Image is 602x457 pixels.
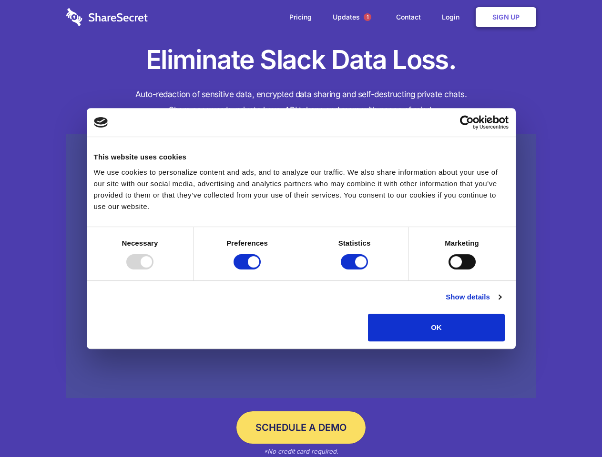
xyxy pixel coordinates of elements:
strong: Marketing [445,239,479,247]
img: logo-wordmark-white-trans-d4663122ce5f474addd5e946df7df03e33cb6a1c49d2221995e7729f52c070b2.svg [66,8,148,26]
em: *No credit card required. [264,447,338,455]
h1: Eliminate Slack Data Loss. [66,43,536,77]
button: OK [368,314,505,341]
strong: Statistics [338,239,371,247]
a: Contact [387,2,430,32]
div: We use cookies to personalize content and ads, and to analyze our traffic. We also share informat... [94,167,509,212]
a: Schedule a Demo [236,411,366,444]
h4: Auto-redaction of sensitive data, encrypted data sharing and self-destructing private chats. Shar... [66,87,536,118]
strong: Preferences [226,239,268,247]
div: This website uses cookies [94,151,509,163]
span: 1 [364,13,371,21]
a: Show details [446,291,501,303]
a: Login [432,2,474,32]
a: Wistia video thumbnail [66,134,536,398]
a: Pricing [280,2,321,32]
a: Usercentrics Cookiebot - opens in a new window [425,115,509,129]
strong: Necessary [122,239,158,247]
a: Sign Up [476,7,536,27]
img: logo [94,117,108,128]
